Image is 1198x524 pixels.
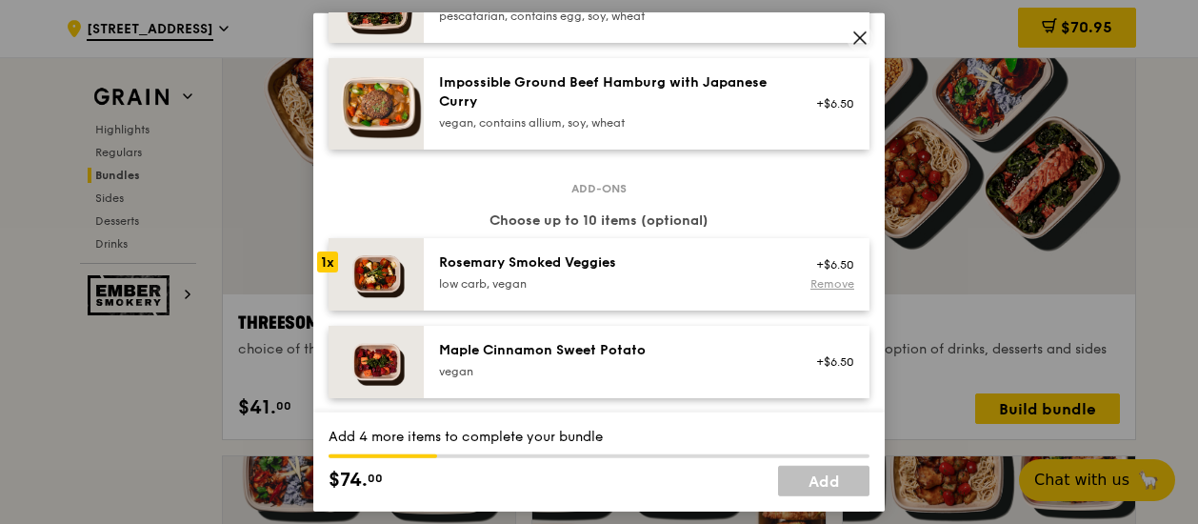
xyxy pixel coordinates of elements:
span: 00 [368,470,383,485]
div: Add 4 more items to complete your bundle [329,427,869,446]
a: Remove [810,277,854,291]
div: pescatarian, contains egg, soy, wheat [439,9,781,24]
span: $74. [329,465,368,494]
img: daily_normal_HORZ-Impossible-Hamburg-With-Japanese-Curry.jpg [329,58,424,150]
div: Impossible Ground Beef Hamburg with Japanese Curry [439,73,781,111]
div: +$6.50 [804,96,854,111]
div: low carb, vegan [439,276,781,292]
div: +$6.50 [804,257,854,272]
img: daily_normal_Maple_Cinnamon_Sweet_Potato__Horizontal_.jpg [329,326,424,398]
a: Add [778,465,869,495]
img: daily_normal_Thyme-Rosemary-Zucchini-HORZ.jpg [329,238,424,311]
div: vegan [439,364,781,379]
div: 1x [317,252,338,272]
div: Rosemary Smoked Veggies [439,253,781,272]
div: +$6.50 [804,354,854,370]
div: Maple Cinnamon Sweet Potato [439,341,781,360]
div: Choose up to 10 items (optional) [329,212,869,231]
div: vegan, contains allium, soy, wheat [439,115,781,131]
span: Add-ons [564,181,634,196]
